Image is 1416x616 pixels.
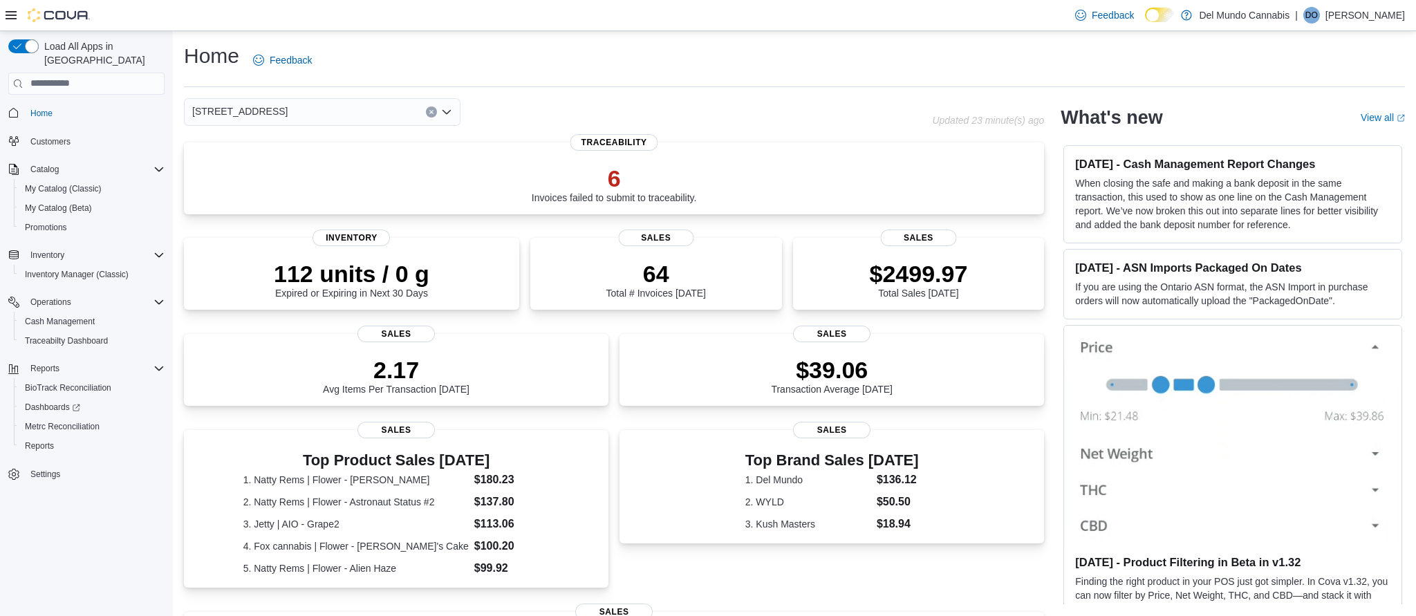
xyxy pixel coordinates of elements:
[19,333,113,349] a: Traceabilty Dashboard
[932,115,1044,126] p: Updated 23 minute(s) ago
[192,103,288,120] span: [STREET_ADDRESS]
[39,39,165,67] span: Load All Apps in [GEOGRAPHIC_DATA]
[25,294,77,310] button: Operations
[1397,114,1405,122] svg: External link
[19,313,100,330] a: Cash Management
[30,297,71,308] span: Operations
[19,399,86,416] a: Dashboards
[25,360,65,377] button: Reports
[14,312,170,331] button: Cash Management
[25,382,111,393] span: BioTrack Reconciliation
[1199,7,1289,24] p: Del Mundo Cannabis
[3,160,170,179] button: Catalog
[19,219,165,236] span: Promotions
[1075,176,1390,232] p: When closing the safe and making a bank deposit in the same transaction, this used to show as one...
[25,440,54,451] span: Reports
[19,380,165,396] span: BioTrack Reconciliation
[19,266,134,283] a: Inventory Manager (Classic)
[3,131,170,151] button: Customers
[25,104,165,122] span: Home
[877,494,919,510] dd: $50.50
[243,473,469,487] dt: 1. Natty Rems | Flower - [PERSON_NAME]
[19,200,97,216] a: My Catalog (Beta)
[745,517,871,531] dt: 3. Kush Masters
[1361,112,1405,123] a: View allExternal link
[357,326,435,342] span: Sales
[19,313,165,330] span: Cash Management
[1070,1,1139,29] a: Feedback
[474,494,550,510] dd: $137.80
[1325,7,1405,24] p: [PERSON_NAME]
[3,464,170,484] button: Settings
[3,292,170,312] button: Operations
[19,380,117,396] a: BioTrack Reconciliation
[14,265,170,284] button: Inventory Manager (Classic)
[14,331,170,351] button: Traceabilty Dashboard
[870,260,968,299] div: Total Sales [DATE]
[243,517,469,531] dt: 3. Jetty | AIO - Grape2
[25,466,66,483] a: Settings
[25,161,165,178] span: Catalog
[532,165,697,203] div: Invoices failed to submit to traceability.
[25,203,92,214] span: My Catalog (Beta)
[25,247,70,263] button: Inventory
[243,495,469,509] dt: 2. Natty Rems | Flower - Astronaut Status #2
[570,134,658,151] span: Traceability
[19,333,165,349] span: Traceabilty Dashboard
[25,402,80,413] span: Dashboards
[441,106,452,118] button: Open list of options
[474,472,550,488] dd: $180.23
[30,250,64,261] span: Inventory
[25,183,102,194] span: My Catalog (Classic)
[25,247,165,263] span: Inventory
[30,136,71,147] span: Customers
[1305,7,1318,24] span: DO
[1303,7,1320,24] div: David Olson
[618,230,693,246] span: Sales
[19,180,107,197] a: My Catalog (Classic)
[25,133,76,150] a: Customers
[25,335,108,346] span: Traceabilty Dashboard
[25,360,165,377] span: Reports
[793,422,870,438] span: Sales
[1075,157,1390,171] h3: [DATE] - Cash Management Report Changes
[243,561,469,575] dt: 5. Natty Rems | Flower - Alien Haze
[606,260,706,299] div: Total # Invoices [DATE]
[1092,8,1134,22] span: Feedback
[19,399,165,416] span: Dashboards
[14,218,170,237] button: Promotions
[25,133,165,150] span: Customers
[3,359,170,378] button: Reports
[313,230,390,246] span: Inventory
[25,465,165,483] span: Settings
[1295,7,1298,24] p: |
[14,378,170,398] button: BioTrack Reconciliation
[426,106,437,118] button: Clear input
[323,356,469,395] div: Avg Items Per Transaction [DATE]
[745,495,871,509] dt: 2. WYLD
[532,165,697,192] p: 6
[745,473,871,487] dt: 1. Del Mundo
[28,8,90,22] img: Cova
[14,198,170,218] button: My Catalog (Beta)
[877,516,919,532] dd: $18.94
[14,436,170,456] button: Reports
[19,418,165,435] span: Metrc Reconciliation
[1075,261,1390,274] h3: [DATE] - ASN Imports Packaged On Dates
[184,42,239,70] h1: Home
[1075,280,1390,308] p: If you are using the Ontario ASN format, the ASN Import in purchase orders will now automatically...
[30,164,59,175] span: Catalog
[881,230,956,246] span: Sales
[25,294,165,310] span: Operations
[14,398,170,417] a: Dashboards
[14,179,170,198] button: My Catalog (Classic)
[474,560,550,577] dd: $99.92
[1061,106,1162,129] h2: What's new
[606,260,706,288] p: 64
[771,356,893,395] div: Transaction Average [DATE]
[1075,555,1390,569] h3: [DATE] - Product Filtering in Beta in v1.32
[474,538,550,554] dd: $100.20
[25,105,58,122] a: Home
[270,53,312,67] span: Feedback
